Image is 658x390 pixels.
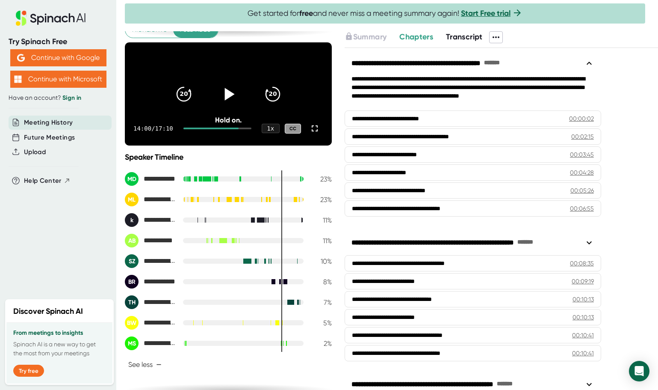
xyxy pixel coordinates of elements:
[310,319,332,327] div: 5 %
[125,172,176,186] div: Maria Dieste
[353,32,387,42] span: Summary
[10,49,106,66] button: Continue with Google
[9,37,108,47] div: Try Spinach Free
[570,186,594,195] div: 00:05:26
[571,132,594,141] div: 00:02:15
[125,275,139,289] div: BR
[13,330,106,336] h3: From meetings to insights
[461,9,510,18] a: Start Free trial
[24,133,75,143] button: Future Meetings
[125,295,176,309] div: Trevor Holmes
[310,237,332,245] div: 11 %
[145,116,311,124] div: Hold on.
[310,298,332,307] div: 7 %
[156,361,162,368] span: −
[629,361,649,381] div: Open Intercom Messenger
[133,125,173,132] div: 14:00 / 17:10
[125,213,176,227] div: kristinphillips
[24,176,62,186] span: Help Center
[13,306,83,317] h2: Discover Spinach AI
[10,71,106,88] button: Continue with Microsoft
[125,254,139,268] div: SZ
[310,196,332,204] div: 23 %
[570,168,594,177] div: 00:04:28
[125,254,176,268] div: Sebastian Zaniewski
[399,31,433,43] button: Chapters
[125,234,176,247] div: Ange Branch
[125,172,139,186] div: MD
[9,94,108,102] div: Have an account?
[570,150,594,159] div: 00:03:45
[24,118,73,128] button: Meeting History
[299,9,313,18] b: free
[125,316,139,330] div: BW
[310,216,332,224] div: 11 %
[17,54,25,62] img: Aehbyd4JwY73AAAAAElFTkSuQmCC
[62,94,81,101] a: Sign in
[125,295,139,309] div: TH
[570,204,594,213] div: 00:06:55
[125,234,139,247] div: AB
[569,114,594,123] div: 00:00:02
[125,193,139,206] div: ML
[125,336,139,350] div: MS
[13,340,106,358] p: Spinach AI is a new way to get the most from your meetings
[310,278,332,286] div: 8 %
[125,213,139,227] div: k
[125,316,176,330] div: Bethany Whitlock
[572,277,594,286] div: 00:09:19
[570,259,594,268] div: 00:08:35
[446,32,483,42] span: Transcript
[285,124,301,134] div: CC
[125,357,165,372] button: See less−
[125,152,332,162] div: Speaker Timeline
[572,331,594,339] div: 00:10:41
[345,31,387,43] button: Summary
[399,32,433,42] span: Chapters
[125,193,176,206] div: Mercedes Lorenzo
[24,147,46,157] button: Upload
[125,336,176,350] div: Matthew Scott
[248,9,522,18] span: Get started for and never miss a meeting summary again!
[262,124,280,133] div: 1 x
[345,31,399,43] div: Upgrade to access
[572,313,594,322] div: 00:10:13
[572,349,594,357] div: 00:10:41
[310,175,332,183] div: 23 %
[572,295,594,304] div: 00:10:13
[310,257,332,265] div: 10 %
[446,31,483,43] button: Transcript
[310,339,332,348] div: 2 %
[125,275,176,289] div: Betsy Robson
[13,365,44,377] button: Try free
[24,176,71,186] button: Help Center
